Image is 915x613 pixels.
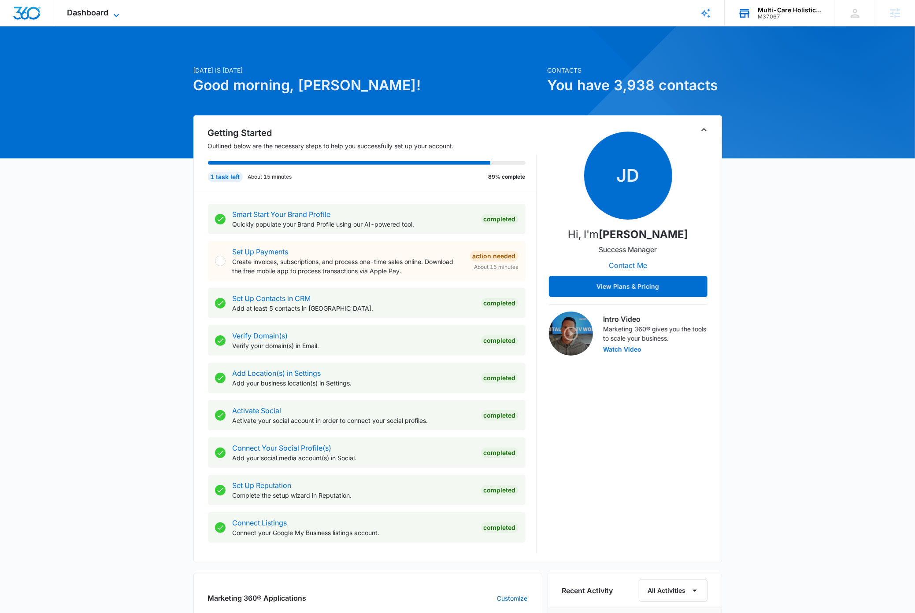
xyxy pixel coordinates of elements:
[474,263,519,271] span: About 15 minutes
[758,14,822,20] div: account id
[584,132,672,220] span: JD
[481,485,519,496] div: Completed
[233,481,292,490] a: Set Up Reputation
[604,346,642,352] button: Watch Video
[193,75,542,96] h1: Good morning, [PERSON_NAME]!
[604,314,708,324] h3: Intro Video
[233,369,321,378] a: Add Location(s) in Settings
[248,173,292,181] p: About 15 minutes
[699,125,709,135] button: Toggle Collapse
[481,214,519,224] div: Completed
[548,75,722,96] h1: You have 3,938 contacts
[67,8,109,17] span: Dashboard
[233,304,474,313] p: Add at least 5 contacts in [GEOGRAPHIC_DATA].
[481,522,519,533] div: Completed
[639,580,708,602] button: All Activities
[208,593,307,603] h2: Marketing 360® Applications
[208,126,537,139] h2: Getting Started
[193,66,542,75] p: [DATE] is [DATE]
[549,312,593,356] img: Intro Video
[548,66,722,75] p: Contacts
[470,251,519,261] div: Action Needed
[481,448,519,458] div: Completed
[481,298,519,308] div: Completed
[233,406,282,415] a: Activate Social
[233,294,311,303] a: Set Up Contacts in CRM
[233,220,474,229] p: Quickly populate your Brand Profile using our AI-powered tool.
[758,7,822,14] div: account name
[233,518,287,527] a: Connect Listings
[489,173,526,181] p: 89% complete
[233,257,463,275] p: Create invoices, subscriptions, and process one-time sales online. Download the free mobile app t...
[549,276,708,297] button: View Plans & Pricing
[233,444,332,452] a: Connect Your Social Profile(s)
[233,416,474,425] p: Activate your social account in order to connect your social profiles.
[208,141,537,150] p: Outlined below are the necessary steps to help you successfully set up your account.
[604,324,708,343] p: Marketing 360® gives you the tools to scale your business.
[568,227,688,242] p: Hi, I'm
[562,585,613,596] h6: Recent Activity
[233,331,288,340] a: Verify Domain(s)
[497,594,528,603] a: Customize
[233,491,474,500] p: Complete the setup wizard in Reputation.
[233,453,474,463] p: Add your social media account(s) in Social.
[233,341,474,350] p: Verify your domain(s) in Email.
[600,255,656,276] button: Contact Me
[599,228,688,241] strong: [PERSON_NAME]
[208,172,243,182] div: 1 task left
[481,410,519,421] div: Completed
[481,373,519,383] div: Completed
[233,528,474,537] p: Connect your Google My Business listings account.
[599,244,657,255] p: Success Manager
[481,335,519,346] div: Completed
[233,378,474,388] p: Add your business location(s) in Settings.
[233,210,331,219] a: Smart Start Your Brand Profile
[233,247,289,256] a: Set Up Payments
